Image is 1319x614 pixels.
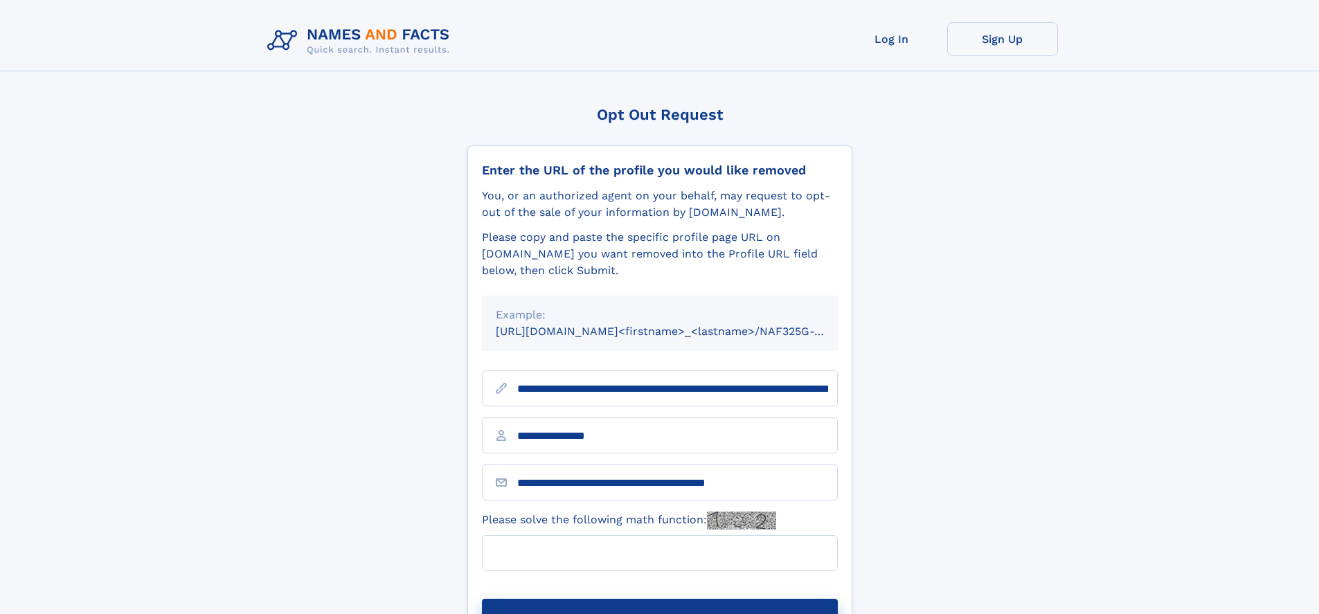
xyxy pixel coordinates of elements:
[467,106,852,123] div: Opt Out Request
[947,22,1058,56] a: Sign Up
[836,22,947,56] a: Log In
[482,163,838,178] div: Enter the URL of the profile you would like removed
[482,229,838,279] div: Please copy and paste the specific profile page URL on [DOMAIN_NAME] you want removed into the Pr...
[496,325,864,338] small: [URL][DOMAIN_NAME]<firstname>_<lastname>/NAF325G-xxxxxxxx
[262,22,461,60] img: Logo Names and Facts
[482,512,776,530] label: Please solve the following math function:
[482,188,838,221] div: You, or an authorized agent on your behalf, may request to opt-out of the sale of your informatio...
[496,307,824,323] div: Example:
